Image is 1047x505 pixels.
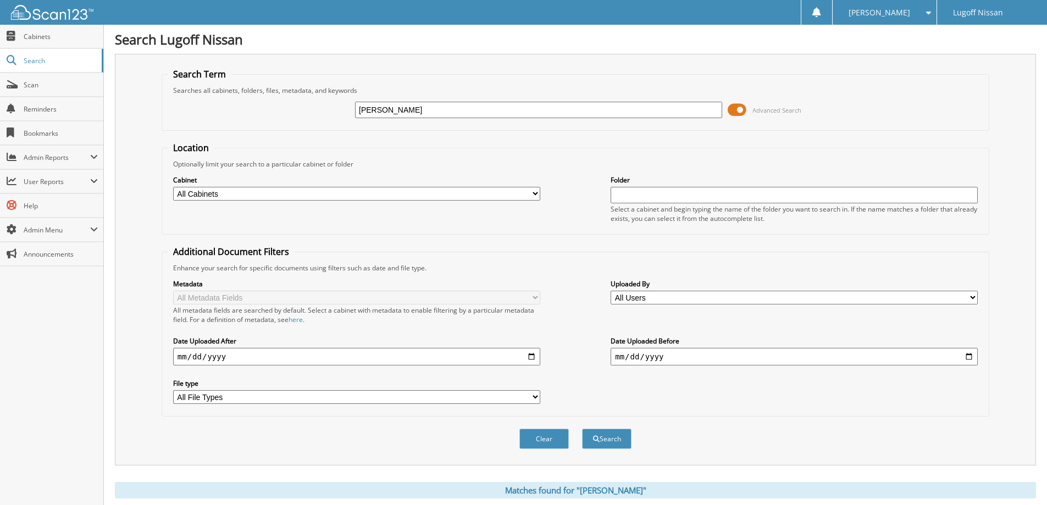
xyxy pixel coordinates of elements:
legend: Additional Document Filters [168,246,295,258]
div: Optionally limit your search to a particular cabinet or folder [168,159,983,169]
span: Search [24,56,96,65]
label: Date Uploaded Before [611,336,978,346]
label: Date Uploaded After [173,336,540,346]
div: Enhance your search for specific documents using filters such as date and file type. [168,263,983,273]
div: All metadata fields are searched by default. Select a cabinet with metadata to enable filtering b... [173,306,540,324]
label: Uploaded By [611,279,978,288]
button: Clear [519,429,569,449]
input: end [611,348,978,365]
span: Admin Reports [24,153,90,162]
img: scan123-logo-white.svg [11,5,93,20]
span: Scan [24,80,98,90]
label: Metadata [173,279,540,288]
h1: Search Lugoff Nissan [115,30,1036,48]
label: Cabinet [173,175,540,185]
legend: Search Term [168,68,231,80]
span: Announcements [24,249,98,259]
button: Search [582,429,631,449]
span: Admin Menu [24,225,90,235]
legend: Location [168,142,214,154]
label: File type [173,379,540,388]
span: Advanced Search [752,106,801,114]
span: User Reports [24,177,90,186]
label: Folder [611,175,978,185]
div: Select a cabinet and begin typing the name of the folder you want to search in. If the name match... [611,204,978,223]
span: Help [24,201,98,210]
span: Cabinets [24,32,98,41]
span: Reminders [24,104,98,114]
span: Bookmarks [24,129,98,138]
div: Searches all cabinets, folders, files, metadata, and keywords [168,86,983,95]
span: [PERSON_NAME] [849,9,910,16]
span: Lugoff Nissan [953,9,1003,16]
a: here [289,315,303,324]
div: Matches found for "[PERSON_NAME]" [115,482,1036,498]
input: start [173,348,540,365]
